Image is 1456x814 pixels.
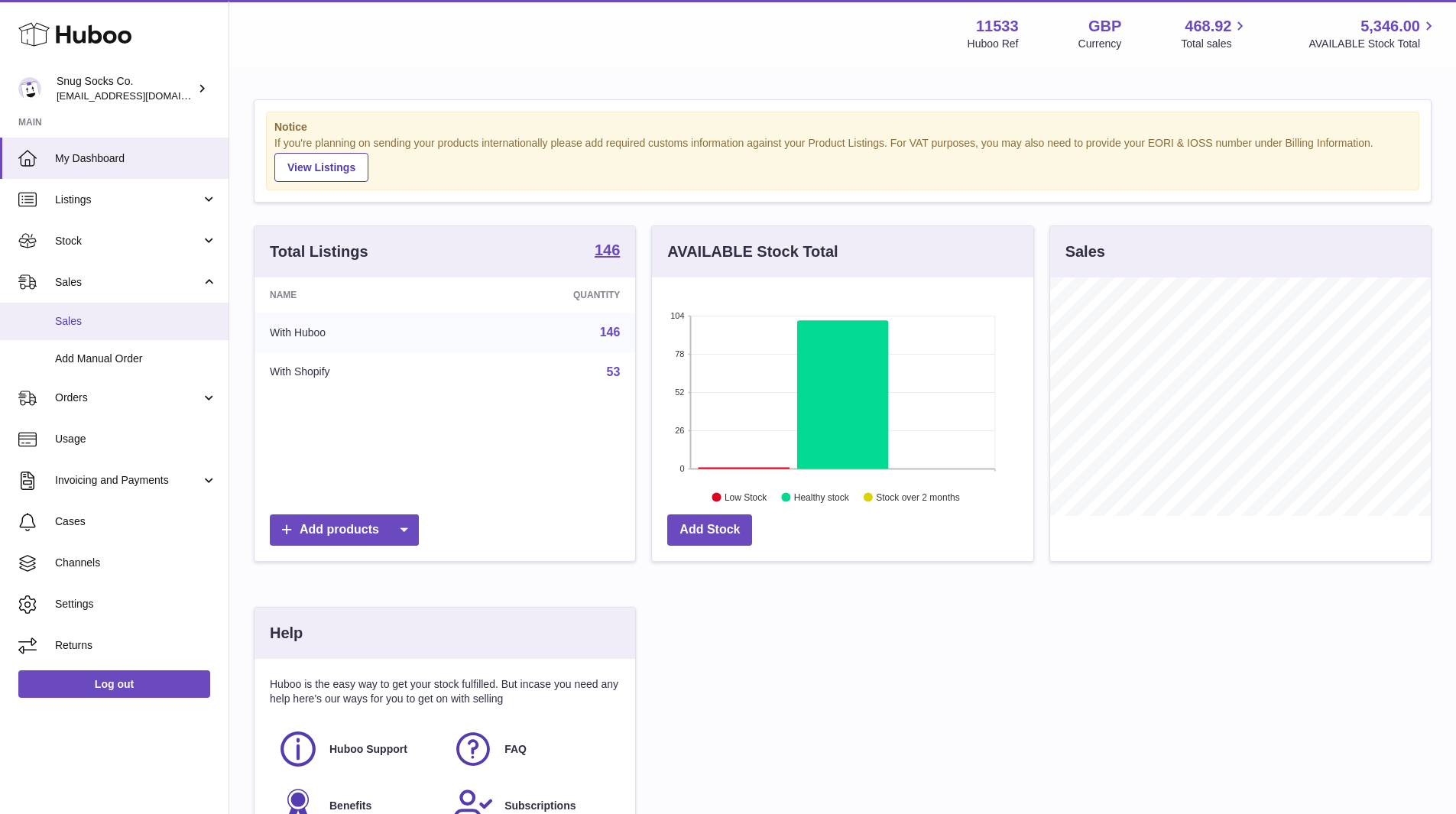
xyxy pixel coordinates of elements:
[1088,16,1121,37] strong: GBP
[968,37,1019,51] div: Huboo Ref
[595,242,620,258] strong: 146
[270,242,368,262] h3: Total Listings
[55,314,217,329] span: Sales
[595,242,620,261] a: 146
[667,242,838,262] h3: AVAILABLE Stock Total
[274,136,1411,182] div: If you're planning on sending your products internationally please add required customs informati...
[504,799,576,813] span: Subscriptions
[55,352,217,366] span: Add Manual Order
[680,464,685,473] text: 0
[670,311,684,320] text: 104
[55,514,217,529] span: Cases
[794,491,850,502] text: Healthy stock
[274,120,1411,135] strong: Notice
[1078,37,1122,51] div: Currency
[725,491,767,502] text: Low Stock
[607,365,621,378] a: 53
[55,473,201,488] span: Invoicing and Payments
[255,352,460,392] td: With Shopify
[55,556,217,570] span: Channels
[55,234,201,248] span: Stock
[270,623,303,644] h3: Help
[270,514,419,546] a: Add products
[676,388,685,397] text: 52
[55,391,201,405] span: Orders
[55,151,217,166] span: My Dashboard
[18,670,210,698] a: Log out
[55,275,201,290] span: Sales
[504,742,527,757] span: FAQ
[600,326,621,339] a: 146
[270,677,620,706] p: Huboo is the easy way to get your stock fulfilled. But incase you need any help here's our ways f...
[1360,16,1420,37] span: 5,346.00
[18,77,41,100] img: info@snugsocks.co.uk
[1065,242,1105,262] h3: Sales
[57,74,194,103] div: Snug Socks Co.
[1308,37,1438,51] span: AVAILABLE Stock Total
[255,313,460,352] td: With Huboo
[55,597,217,611] span: Settings
[460,277,636,313] th: Quantity
[877,491,960,502] text: Stock over 2 months
[55,193,201,207] span: Listings
[976,16,1019,37] strong: 11533
[277,728,437,770] a: Huboo Support
[55,432,217,446] span: Usage
[1181,37,1249,51] span: Total sales
[1308,16,1438,51] a: 5,346.00 AVAILABLE Stock Total
[57,89,225,102] span: [EMAIL_ADDRESS][DOMAIN_NAME]
[1185,16,1231,37] span: 468.92
[329,742,407,757] span: Huboo Support
[55,638,217,653] span: Returns
[676,426,685,435] text: 26
[676,349,685,358] text: 78
[1181,16,1249,51] a: 468.92 Total sales
[329,799,371,813] span: Benefits
[667,514,752,546] a: Add Stock
[255,277,460,313] th: Name
[452,728,612,770] a: FAQ
[274,153,368,182] a: View Listings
